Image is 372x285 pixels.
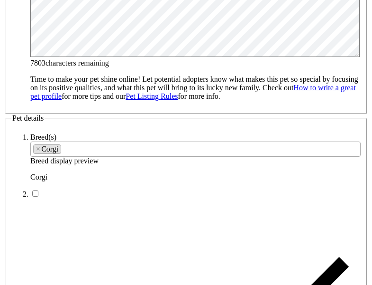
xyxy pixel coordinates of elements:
p: Corgi [30,173,361,181]
li: Corgi [33,144,61,154]
label: Breed(s) [30,133,56,141]
a: Pet Listing Rules [126,92,178,100]
li: Breed display preview [30,133,361,181]
span: × [36,145,40,153]
p: Time to make your pet shine online! Let potential adopters know what makes this pet so special by... [30,75,361,101]
a: How to write a great pet profile [30,84,356,100]
span: Pet details [12,114,44,122]
span: 7803 [30,59,45,67]
div: characters remaining [30,59,361,67]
